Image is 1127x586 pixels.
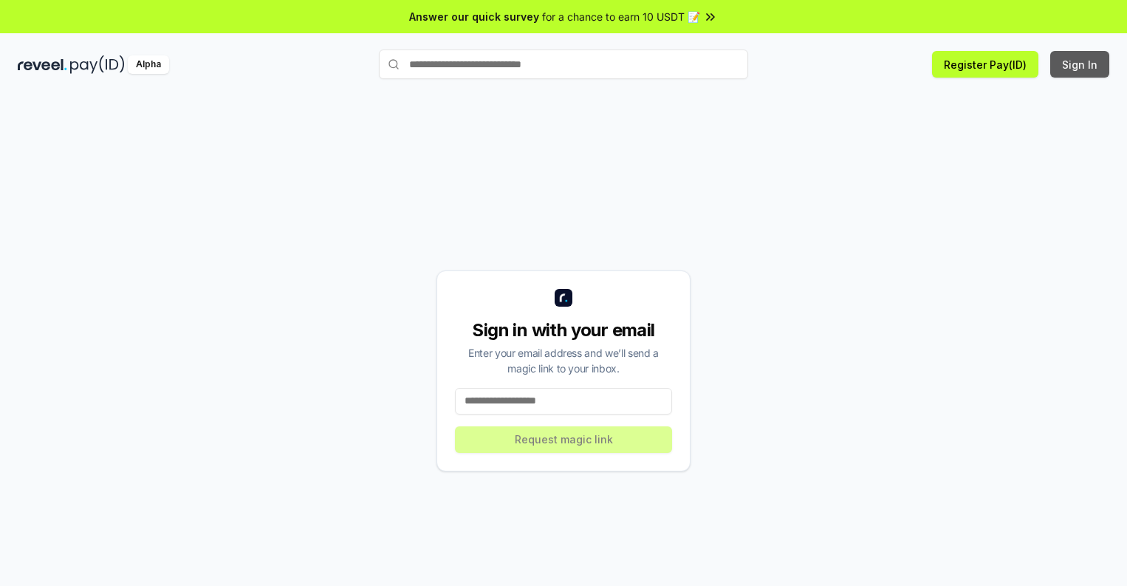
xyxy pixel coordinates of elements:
[455,318,672,342] div: Sign in with your email
[409,9,539,24] span: Answer our quick survey
[70,55,125,74] img: pay_id
[932,51,1038,78] button: Register Pay(ID)
[455,345,672,376] div: Enter your email address and we’ll send a magic link to your inbox.
[128,55,169,74] div: Alpha
[555,289,572,307] img: logo_small
[542,9,700,24] span: for a chance to earn 10 USDT 📝
[1050,51,1109,78] button: Sign In
[18,55,67,74] img: reveel_dark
